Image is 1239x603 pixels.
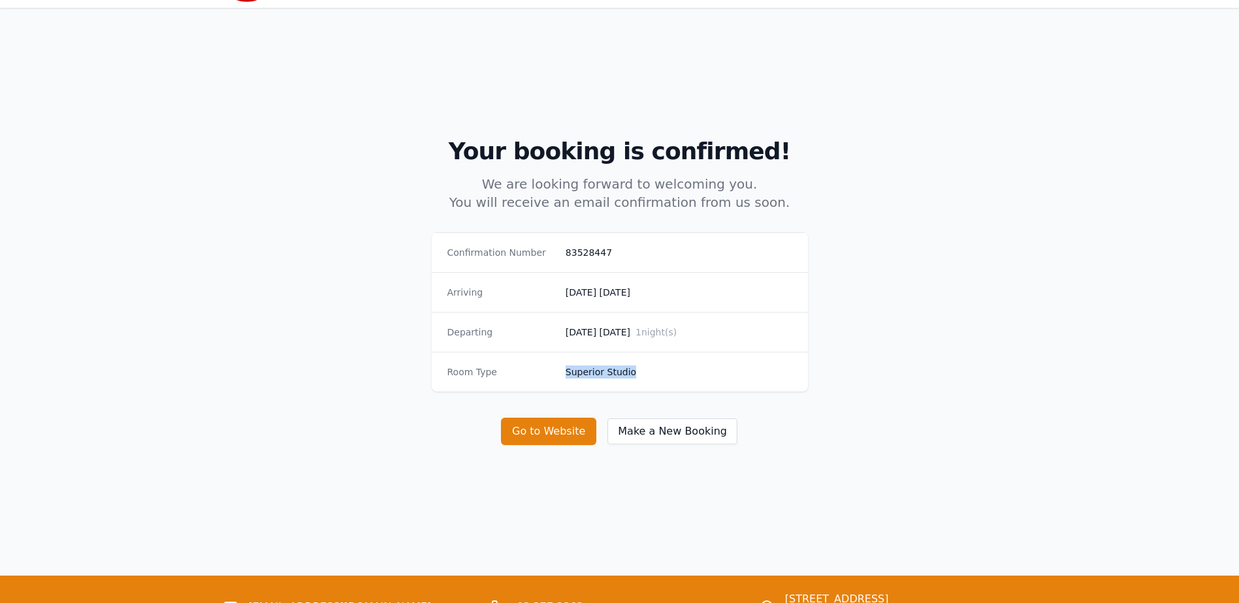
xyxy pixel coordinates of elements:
[501,425,607,437] a: Go to Website
[566,246,792,259] dd: 83528447
[566,286,792,299] dd: [DATE] [DATE]
[447,246,555,259] dt: Confirmation Number
[636,327,677,337] span: 1 night(s)
[447,365,555,379] dt: Room Type
[607,418,738,445] button: Make a New Booking
[447,286,555,299] dt: Arriving
[236,138,1004,164] h2: Your booking is confirmed!
[566,365,792,379] dd: Superior Studio
[369,175,871,211] p: We are looking forward to welcoming you. You will receive an email confirmation from us soon.
[501,418,596,445] button: Go to Website
[447,326,555,339] dt: Departing
[566,326,792,339] dd: [DATE] [DATE]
